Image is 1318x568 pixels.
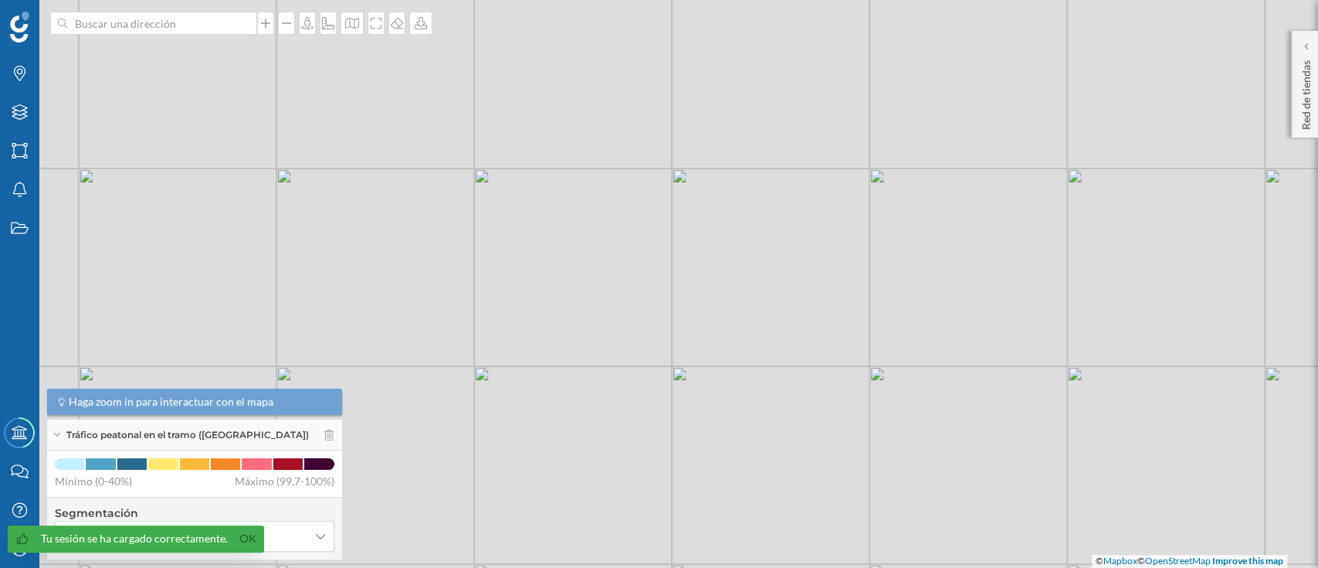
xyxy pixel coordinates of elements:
span: Mínimo (0-40%) [55,474,132,489]
span: Haga zoom in para interactuar con el mapa [69,394,273,410]
img: Geoblink Logo [10,12,29,43]
a: Improve this map [1212,555,1283,566]
span: Tráfico peatonal en el tramo ([GEOGRAPHIC_DATA]) [66,428,309,442]
span: Máximo (99,7-100%) [235,474,334,489]
span: Soporte [31,11,86,25]
p: Red de tiendas [1298,54,1313,130]
a: Mapbox [1103,555,1137,566]
a: Ok [235,530,260,548]
div: Tu sesión se ha cargado correctamente. [41,531,228,546]
div: © © [1092,555,1287,568]
h4: Segmentación [55,505,334,521]
a: OpenStreetMap [1145,555,1211,566]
